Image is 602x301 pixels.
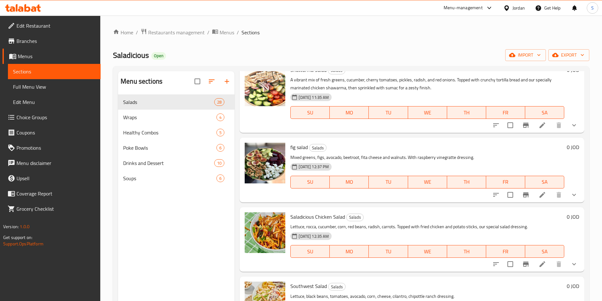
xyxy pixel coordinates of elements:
a: Edit Menu [8,94,101,110]
div: Healthy Combos5 [118,125,235,140]
p: A vibrant mix of fresh greens, cucumber, cherry tomatoes, pickles, radish, and red onions. Topped... [290,76,564,92]
span: 10 [215,160,224,166]
svg: Show Choices [570,191,578,199]
span: S [591,4,594,11]
span: Menus [18,52,96,60]
button: WE [408,176,447,188]
div: items [214,159,224,167]
a: Support.OpsPlatform [3,240,43,248]
div: Soups6 [118,171,235,186]
button: Branch-specific-item [518,118,533,133]
svg: Show Choices [570,260,578,268]
button: SU [290,176,330,188]
span: Healthy Combos [123,129,216,136]
svg: Show Choices [570,121,578,129]
span: Select to update [504,119,517,132]
nav: breadcrumb [113,28,589,37]
div: items [216,113,224,121]
button: sort-choices [488,118,504,133]
img: Saladicious Chicken Salad [245,212,285,253]
span: 5 [217,130,224,136]
span: Salads [347,214,363,221]
a: Restaurants management [141,28,205,37]
div: Salads [309,144,327,152]
img: Shawarma Salad [245,65,285,106]
button: Branch-specific-item [518,187,533,202]
span: Sort sections [204,74,219,89]
span: Branches [17,37,96,45]
a: Choice Groups [3,110,101,125]
span: fig salad [290,142,308,152]
span: Southwest Salad [290,281,327,291]
a: Sections [8,64,101,79]
span: Version: [3,222,19,231]
span: 28 [215,99,224,105]
span: Wraps [123,113,216,121]
a: Home [113,29,133,36]
span: Saladicious [113,48,149,62]
h2: Menu sections [121,77,162,86]
nav: Menu sections [118,92,235,188]
span: Sections [13,68,96,75]
button: WE [408,106,447,119]
p: Mixed greens, figs, avocado, beetroot, fita cheese and walnuts. With raspberry vinegratte dressing. [290,154,564,161]
a: Edit menu item [539,260,546,268]
span: Get support on: [3,233,32,242]
button: delete [551,187,566,202]
div: Open [151,52,166,60]
span: Restaurants management [148,29,205,36]
div: Salads [328,283,346,291]
button: SU [290,106,330,119]
span: SA [528,108,562,117]
button: SA [525,176,564,188]
button: export [548,49,589,61]
button: FR [486,176,525,188]
a: Branches [3,33,101,49]
span: Edit Menu [13,98,96,106]
span: Open [151,53,166,58]
span: Salads [309,144,326,152]
button: SA [525,106,564,119]
li: / [237,29,239,36]
a: Coupons [3,125,101,140]
div: items [216,174,224,182]
a: Edit menu item [539,121,546,129]
span: Edit Restaurant [17,22,96,30]
a: Edit menu item [539,191,546,199]
span: Menus [220,29,234,36]
span: MO [332,108,366,117]
span: WE [411,177,445,187]
p: Lettuce, black beans, tomatoes, avocado, corn, cheese, cilantro, chipottle ranch dressing. [290,292,564,300]
span: TU [371,247,405,256]
span: TU [371,108,405,117]
button: sort-choices [488,257,504,272]
span: Upsell [17,174,96,182]
div: items [216,144,224,152]
span: MO [332,247,366,256]
button: TU [369,106,408,119]
button: TH [447,106,486,119]
span: Choice Groups [17,113,96,121]
div: Salads [346,214,364,221]
span: SU [293,108,327,117]
span: Grocery Checklist [17,205,96,213]
img: fig salad [245,143,285,183]
span: MO [332,177,366,187]
button: MO [330,176,369,188]
span: import [510,51,541,59]
span: Full Menu View [13,83,96,91]
a: Promotions [3,140,101,155]
button: show more [566,118,582,133]
span: WE [411,108,445,117]
span: 6 [217,175,224,181]
button: MO [330,106,369,119]
button: show more [566,187,582,202]
button: FR [486,106,525,119]
span: FR [489,108,523,117]
span: Promotions [17,144,96,152]
div: Drinks and Dessert10 [118,155,235,171]
span: SU [293,177,327,187]
button: FR [486,245,525,258]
